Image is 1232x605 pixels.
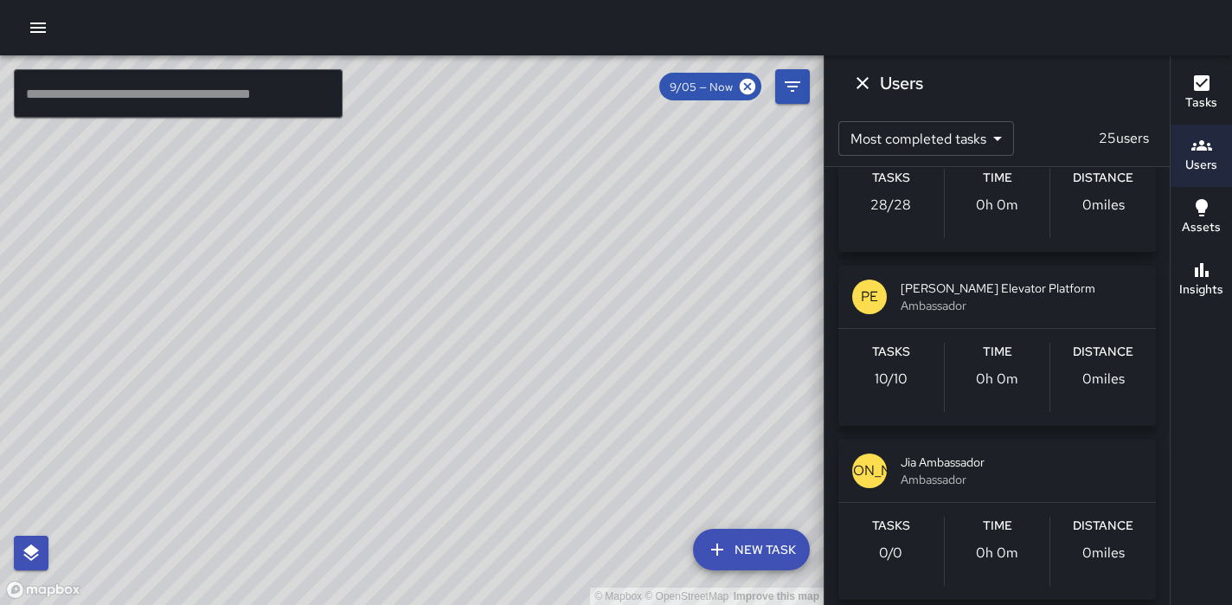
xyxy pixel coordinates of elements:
[901,297,1142,314] span: Ambassador
[870,195,911,216] p: 28 / 28
[659,80,743,94] span: 9/05 — Now
[983,343,1012,362] h6: Time
[693,529,810,570] button: New Task
[872,343,910,362] h6: Tasks
[1073,517,1133,536] h6: Distance
[1171,62,1232,125] button: Tasks
[901,280,1142,297] span: [PERSON_NAME] Elevator Platform
[983,517,1012,536] h6: Time
[1073,343,1133,362] h6: Distance
[1171,187,1232,249] button: Assets
[838,266,1156,426] button: PE[PERSON_NAME] Elevator PlatformAmbassadorTasks10/10Time0h 0mDistance0miles
[1185,93,1217,113] h6: Tasks
[880,69,923,97] h6: Users
[872,169,910,188] h6: Tasks
[879,543,902,563] p: 0 / 0
[976,543,1018,563] p: 0h 0m
[838,121,1014,156] div: Most completed tasks
[901,471,1142,488] span: Ambassador
[775,69,810,104] button: Filters
[872,517,910,536] h6: Tasks
[659,73,761,100] div: 9/05 — Now
[1073,169,1133,188] h6: Distance
[1092,128,1156,149] p: 25 users
[1182,218,1221,237] h6: Assets
[901,454,1142,471] span: Jia Ambassador
[1082,369,1125,389] p: 0 miles
[1171,249,1232,312] button: Insights
[861,286,878,307] p: PE
[845,66,880,100] button: Dismiss
[813,460,927,481] p: [PERSON_NAME]
[1171,125,1232,187] button: Users
[1179,280,1223,299] h6: Insights
[1082,543,1125,563] p: 0 miles
[875,369,908,389] p: 10 / 10
[838,92,1156,252] button: 1S19th [GEOGRAPHIC_DATA]AmbassadorTasks28/28Time0h 0mDistance0miles
[838,440,1156,600] button: [PERSON_NAME]Jia AmbassadorAmbassadorTasks0/0Time0h 0mDistance0miles
[976,195,1018,216] p: 0h 0m
[1082,195,1125,216] p: 0 miles
[983,169,1012,188] h6: Time
[976,369,1018,389] p: 0h 0m
[1185,156,1217,175] h6: Users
